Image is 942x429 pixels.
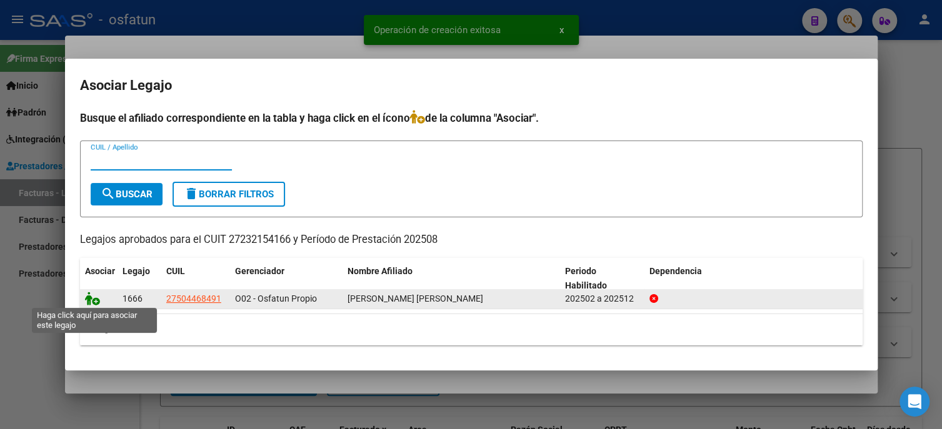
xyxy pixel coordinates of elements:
span: 1666 [123,293,143,303]
span: Asociar [85,266,115,276]
span: Gerenciador [235,266,284,276]
button: Buscar [91,183,163,205]
mat-icon: search [101,186,116,201]
datatable-header-cell: Dependencia [644,258,863,299]
datatable-header-cell: Legajo [118,258,161,299]
span: Legajo [123,266,150,276]
span: Borrar Filtros [184,189,274,200]
span: Dependencia [649,266,702,276]
span: Periodo Habilitado [565,266,607,290]
div: Open Intercom Messenger [899,387,929,417]
datatable-header-cell: Asociar [80,258,118,299]
span: O02 - Osfatun Propio [235,293,317,303]
span: Buscar [101,189,153,200]
datatable-header-cell: Nombre Afiliado [343,258,561,299]
mat-icon: delete [184,186,199,201]
span: Nombre Afiliado [348,266,413,276]
p: Legajos aprobados para el CUIT 27232154166 y Período de Prestación 202508 [80,232,863,248]
h2: Asociar Legajo [80,74,863,97]
span: MORENO PALACIO JULIANA VALENTINA [348,293,483,303]
div: 1 registros [80,314,863,345]
span: CUIL [166,266,185,276]
datatable-header-cell: Gerenciador [230,258,343,299]
span: 27504468491 [166,293,221,303]
button: Borrar Filtros [173,182,285,207]
datatable-header-cell: CUIL [161,258,230,299]
h4: Busque el afiliado correspondiente en la tabla y haga click en el ícono de la columna "Asociar". [80,110,863,126]
div: 202502 a 202512 [565,292,639,306]
datatable-header-cell: Periodo Habilitado [560,258,644,299]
